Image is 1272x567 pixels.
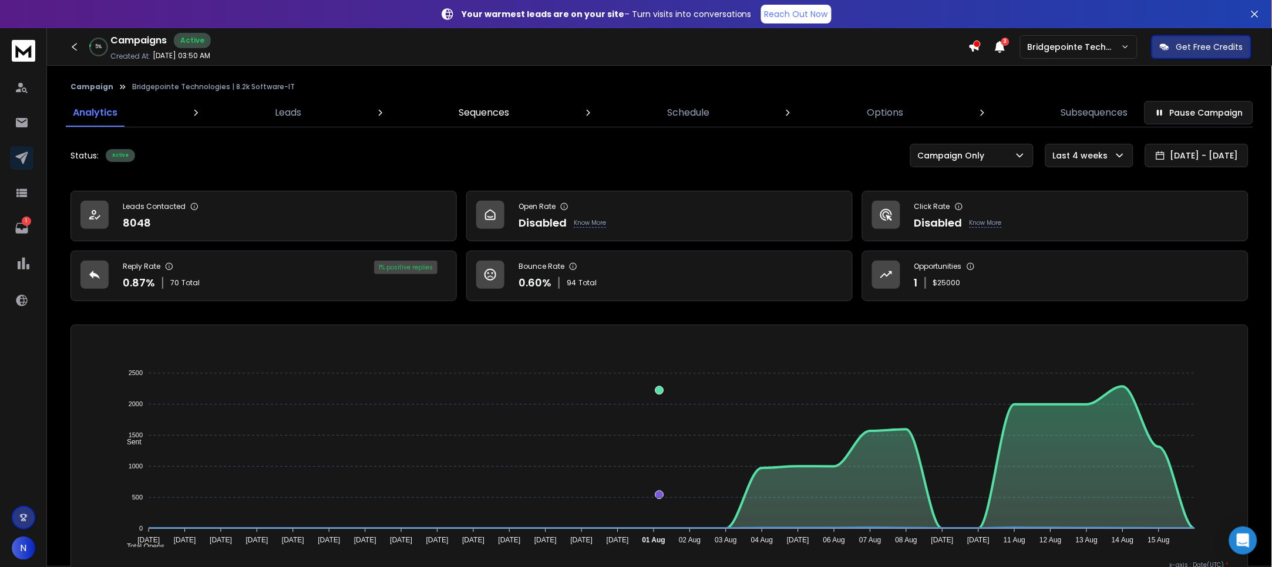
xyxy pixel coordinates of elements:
[970,218,1002,228] p: Know More
[519,262,564,271] p: Bounce Rate
[462,8,752,20] p: – Turn visits into conversations
[574,218,606,228] p: Know More
[118,542,164,551] span: Total Opens
[859,536,881,545] tspan: 07 Aug
[390,536,412,545] tspan: [DATE]
[519,202,556,211] p: Open Rate
[931,536,954,545] tspan: [DATE]
[70,150,99,161] p: Status:
[578,278,597,288] span: Total
[426,536,449,545] tspan: [DATE]
[679,536,701,545] tspan: 02 Aug
[1061,106,1128,120] p: Subsequences
[1229,526,1257,555] div: Open Intercom Messenger
[571,536,593,545] tspan: [DATE]
[452,99,517,127] a: Sequences
[534,536,557,545] tspan: [DATE]
[246,536,268,545] tspan: [DATE]
[466,251,853,301] a: Bounce Rate0.60%94Total
[174,33,211,48] div: Active
[318,536,341,545] tspan: [DATE]
[715,536,737,545] tspan: 03 Aug
[1152,35,1251,59] button: Get Free Credits
[1053,150,1113,161] p: Last 4 weeks
[106,149,135,162] div: Active
[96,43,102,50] p: 5 %
[110,33,167,48] h1: Campaigns
[567,278,576,288] span: 94
[787,536,809,545] tspan: [DATE]
[459,106,510,120] p: Sequences
[462,536,484,545] tspan: [DATE]
[1145,101,1253,124] button: Pause Campaign
[1176,41,1243,53] p: Get Free Credits
[282,536,304,545] tspan: [DATE]
[123,262,160,271] p: Reply Rate
[129,431,143,438] tspan: 1500
[12,536,35,560] button: N
[933,278,961,288] p: $ 25000
[174,536,196,545] tspan: [DATE]
[123,215,151,231] p: 8048
[914,262,962,271] p: Opportunities
[1148,536,1170,545] tspan: 15 Aug
[70,82,113,92] button: Campaign
[70,191,457,241] a: Leads Contacted8048
[118,438,142,446] span: Sent
[132,494,143,501] tspan: 500
[66,99,124,127] a: Analytics
[210,536,232,545] tspan: [DATE]
[1112,536,1133,545] tspan: 14 Aug
[137,536,160,545] tspan: [DATE]
[110,52,150,61] p: Created At:
[918,150,990,161] p: Campaign Only
[275,106,301,120] p: Leads
[1076,536,1098,545] tspan: 13 Aug
[70,251,457,301] a: Reply Rate0.87%70Total1% positive replies
[132,82,295,92] p: Bridgepointe Technologies | 8.2k Software-IT
[967,536,990,545] tspan: [DATE]
[181,278,200,288] span: Total
[896,536,917,545] tspan: 08 Aug
[914,202,950,211] p: Click Rate
[22,217,31,226] p: 1
[862,191,1249,241] a: Click RateDisabledKnow More
[153,51,210,60] p: [DATE] 03:50 AM
[354,536,376,545] tspan: [DATE]
[129,463,143,470] tspan: 1000
[862,251,1249,301] a: Opportunities1$25000
[170,278,179,288] span: 70
[462,8,624,20] strong: Your warmest leads are on your site
[823,536,845,545] tspan: 06 Aug
[519,215,567,231] p: Disabled
[123,202,186,211] p: Leads Contacted
[642,536,666,545] tspan: 01 Aug
[1040,536,1062,545] tspan: 12 Aug
[660,99,716,127] a: Schedule
[867,106,904,120] p: Options
[765,8,828,20] p: Reach Out Now
[129,401,143,408] tspan: 2000
[667,106,709,120] p: Schedule
[1004,536,1025,545] tspan: 11 Aug
[914,215,963,231] p: Disabled
[1028,41,1121,53] p: Bridgepointe Technologies
[10,217,33,240] a: 1
[860,99,911,127] a: Options
[519,275,551,291] p: 0.60 %
[607,536,629,545] tspan: [DATE]
[374,261,438,274] div: 1 % positive replies
[499,536,521,545] tspan: [DATE]
[268,99,308,127] a: Leads
[1145,144,1249,167] button: [DATE] - [DATE]
[466,191,853,241] a: Open RateDisabledKnow More
[73,106,117,120] p: Analytics
[751,536,773,545] tspan: 04 Aug
[129,370,143,377] tspan: 2500
[1001,38,1009,46] span: 3
[12,40,35,62] img: logo
[139,525,143,532] tspan: 0
[123,275,155,291] p: 0.87 %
